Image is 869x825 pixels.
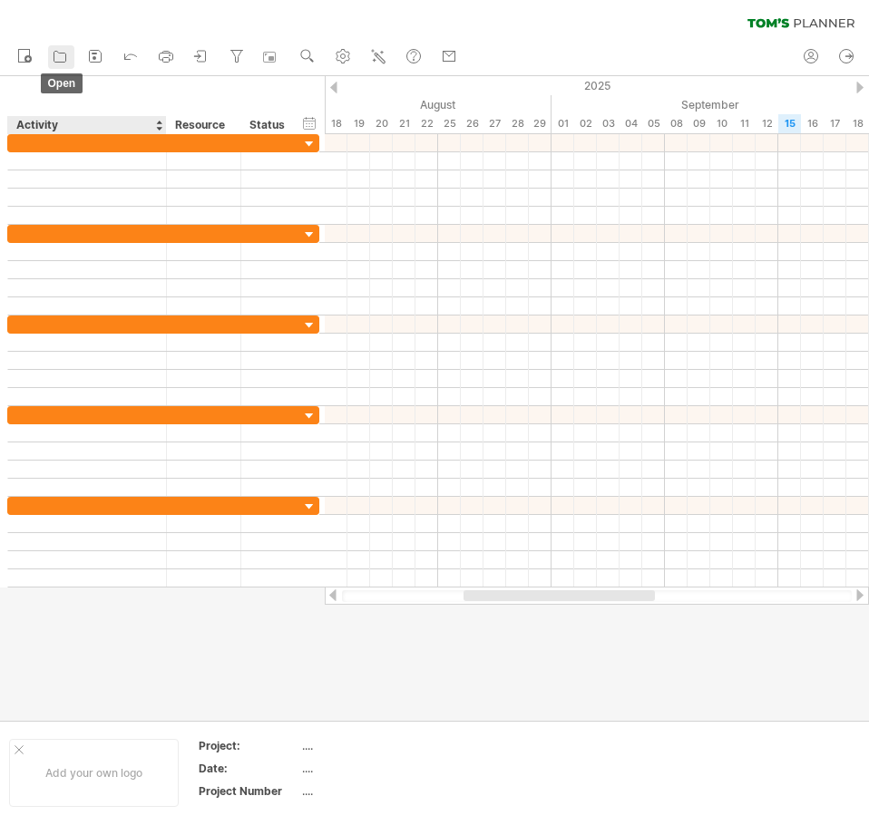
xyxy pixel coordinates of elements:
div: Status [249,116,289,134]
div: .... [302,761,454,776]
div: Thursday, 21 August 2025 [393,114,415,133]
div: Tuesday, 16 September 2025 [801,114,824,133]
div: Friday, 12 September 2025 [756,114,778,133]
div: Activity [16,116,156,134]
div: Thursday, 28 August 2025 [506,114,529,133]
div: Friday, 5 September 2025 [642,114,665,133]
div: Wednesday, 10 September 2025 [710,114,733,133]
div: Friday, 22 August 2025 [415,114,438,133]
div: Monday, 8 September 2025 [665,114,688,133]
div: Monday, 18 August 2025 [325,114,347,133]
div: Friday, 29 August 2025 [529,114,552,133]
div: Tuesday, 19 August 2025 [347,114,370,133]
div: Date: [199,761,298,776]
div: Wednesday, 20 August 2025 [370,114,393,133]
span: open [41,73,83,93]
div: Thursday, 11 September 2025 [733,114,756,133]
div: .... [302,783,454,799]
div: Tuesday, 26 August 2025 [461,114,483,133]
div: Thursday, 4 September 2025 [620,114,642,133]
div: Wednesday, 3 September 2025 [597,114,620,133]
div: Monday, 25 August 2025 [438,114,461,133]
div: Project: [199,738,298,753]
a: open [48,45,74,69]
div: Resource [175,116,230,134]
div: Monday, 1 September 2025 [552,114,574,133]
div: Wednesday, 17 September 2025 [824,114,846,133]
div: Add your own logo [9,739,179,807]
div: Thursday, 18 September 2025 [846,114,869,133]
div: Tuesday, 2 September 2025 [574,114,597,133]
div: Monday, 15 September 2025 [778,114,801,133]
div: Project Number [199,783,298,799]
div: .... [302,738,454,753]
div: Wednesday, 27 August 2025 [483,114,506,133]
div: Tuesday, 9 September 2025 [688,114,710,133]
